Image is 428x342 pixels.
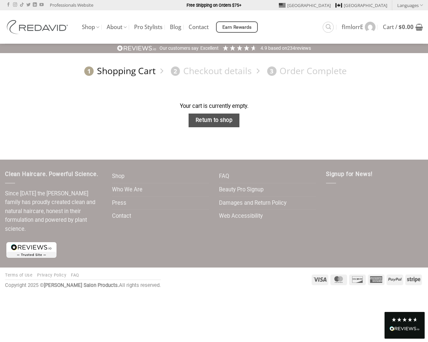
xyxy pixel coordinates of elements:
span: reviews [295,45,311,51]
a: Languages [397,0,423,10]
a: Blog [170,21,181,33]
span: 234 [287,45,295,51]
nav: Checkout steps [5,60,423,82]
a: Contact [112,210,131,223]
a: Search [323,22,334,33]
a: Return to shop [189,114,239,127]
a: Follow on Twitter [26,3,30,7]
img: reviews-trust-logo-1.png [5,241,58,259]
bdi: 0.00 [399,23,414,31]
a: [GEOGRAPHIC_DATA] [335,0,387,10]
p: Since [DATE] the [PERSON_NAME] family has proudly created clean and natural haircare, honest in t... [5,189,102,234]
span: 2 [171,66,180,76]
strong: [PERSON_NAME] Salon Products. [44,282,119,288]
a: Damages and Return Policy [219,197,287,210]
a: Follow on YouTube [39,3,43,7]
span: fImlorrE [342,24,363,30]
div: 4.91 Stars [222,44,257,51]
div: Payment icons [311,274,423,285]
div: Read All Reviews [390,325,420,334]
span: 1 [84,66,94,76]
a: Beauty Pro Signup [219,183,263,196]
a: [GEOGRAPHIC_DATA] [279,0,331,10]
a: 1Shopping Cart [81,65,155,77]
div: 4.8 Stars [391,317,418,322]
a: Shop [82,21,99,34]
a: View cart [383,20,423,34]
a: Earn Rewards [216,21,258,33]
a: Press [112,197,126,210]
a: Follow on Instagram [13,3,17,7]
a: About [107,21,127,34]
div: Your cart is currently empty. [5,102,423,111]
span: Earn Rewards [222,24,252,31]
img: REDAVID Salon Products | United States [5,20,72,34]
span: Signup for News! [326,171,372,177]
span: Cart / [383,24,414,30]
div: Read All Reviews [385,312,425,339]
img: REVIEWS.io [390,326,420,331]
a: FAQ [219,170,229,183]
a: 2Checkout details [168,65,252,77]
div: Copyright 2025 © All rights reserved. [5,282,161,290]
a: Who We Are [112,183,142,196]
div: Excellent [200,45,219,52]
a: Pro Stylists [134,21,163,33]
img: REVIEWS.io [117,45,156,51]
a: Web Accessibility [219,210,263,223]
a: Shop [112,170,124,183]
span: Clean Haircare. Powerful Science. [5,171,98,177]
a: Terms of Use [5,273,33,278]
span: Based on [268,45,287,51]
a: Follow on LinkedIn [33,3,37,7]
a: Follow on Facebook [6,3,10,7]
span: $ [399,23,402,31]
a: Follow on TikTok [20,3,24,7]
a: fImlorrE [342,18,376,36]
a: Contact [189,21,209,33]
a: FAQ [71,273,79,278]
span: 4.9 [260,45,268,51]
strong: Free Shipping on Orders $75+ [187,3,241,8]
div: Our customers say [159,45,199,52]
a: Privacy Policy [37,273,66,278]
